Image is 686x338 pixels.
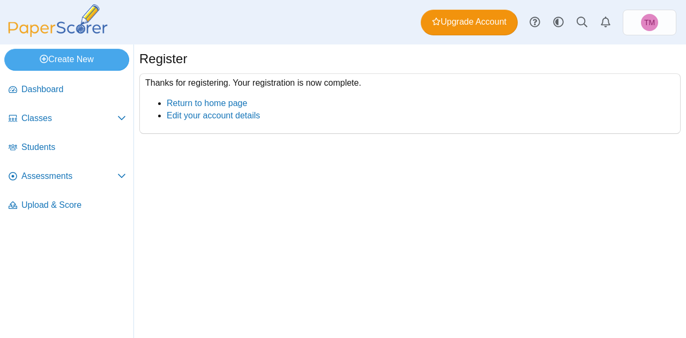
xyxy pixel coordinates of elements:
[4,49,129,70] a: Create New
[167,99,247,108] a: Return to home page
[167,111,260,120] a: Edit your account details
[641,14,658,31] span: Travis McFarland
[21,141,126,153] span: Students
[21,84,126,95] span: Dashboard
[21,170,117,182] span: Assessments
[432,16,506,28] span: Upgrade Account
[594,11,617,34] a: Alerts
[139,73,681,134] div: Thanks for registering. Your registration is now complete.
[623,10,676,35] a: Travis McFarland
[4,164,130,190] a: Assessments
[139,50,187,68] h1: Register
[4,77,130,103] a: Dashboard
[21,112,117,124] span: Classes
[4,4,111,37] img: PaperScorer
[4,135,130,161] a: Students
[421,10,518,35] a: Upgrade Account
[4,193,130,219] a: Upload & Score
[21,199,126,211] span: Upload & Score
[644,19,655,26] span: Travis McFarland
[4,29,111,39] a: PaperScorer
[4,106,130,132] a: Classes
